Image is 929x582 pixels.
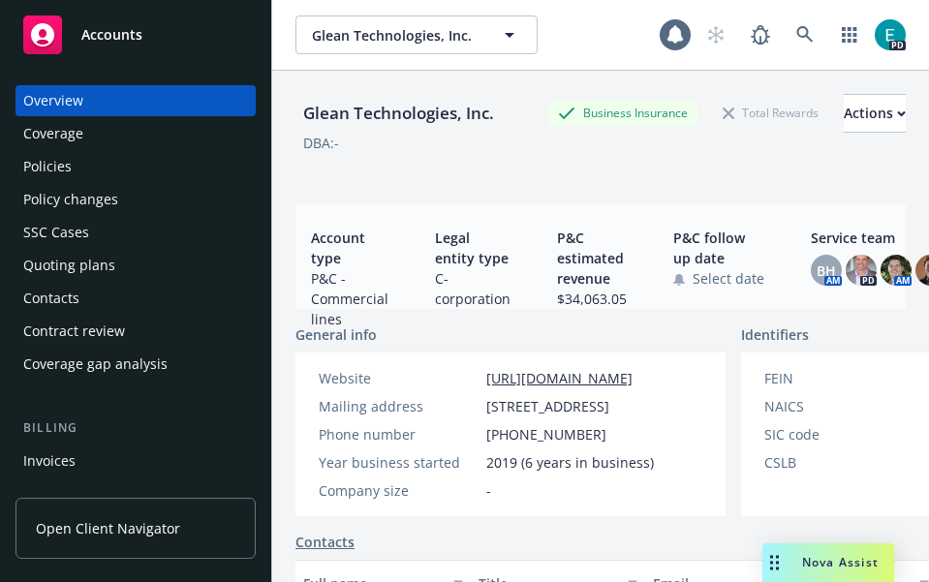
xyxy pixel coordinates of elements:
a: Overview [15,85,256,116]
a: Quoting plans [15,250,256,281]
div: SSC Cases [23,217,89,248]
a: Policy changes [15,184,256,215]
a: Invoices [15,445,256,476]
span: 2019 (6 years in business) [486,452,654,473]
a: Report a Bug [741,15,780,54]
div: Quoting plans [23,250,115,281]
div: Mailing address [319,396,479,416]
div: Year business started [319,452,479,473]
a: Search [786,15,824,54]
div: Billing updates [23,478,121,509]
div: Total Rewards [713,101,828,125]
a: Coverage gap analysis [15,349,256,380]
img: photo [881,255,912,286]
span: P&C - Commercial lines [311,268,388,329]
span: Open Client Navigator [36,518,180,538]
button: Nova Assist [762,543,894,582]
div: NAICS [764,396,924,416]
div: SIC code [764,424,924,444]
div: Policies [23,151,72,182]
div: Overview [23,85,83,116]
a: Accounts [15,8,256,62]
a: Coverage [15,118,256,149]
div: Contract review [23,316,125,347]
span: [PHONE_NUMBER] [486,424,606,444]
div: Policy changes [23,184,118,215]
span: $34,063.05 [557,289,627,309]
div: FEIN [764,368,924,388]
div: Business Insurance [548,101,697,125]
span: Legal entity type [435,228,511,268]
span: Account type [311,228,388,268]
span: [STREET_ADDRESS] [486,396,609,416]
div: Website [319,368,479,388]
img: photo [846,255,877,286]
a: SSC Cases [15,217,256,248]
img: photo [875,19,906,50]
button: Actions [844,94,906,133]
span: Glean Technologies, Inc. [312,25,480,46]
a: Start snowing [697,15,735,54]
div: Glean Technologies, Inc. [295,101,502,126]
a: Billing updates [15,478,256,509]
div: Drag to move [762,543,787,582]
div: Billing [15,418,256,438]
a: Contract review [15,316,256,347]
div: Company size [319,480,479,501]
span: Select date [693,268,764,289]
span: P&C estimated revenue [557,228,627,289]
button: Glean Technologies, Inc. [295,15,538,54]
div: Phone number [319,424,479,444]
span: Accounts [81,27,142,43]
div: Coverage gap analysis [23,349,168,380]
span: P&C follow up date [673,228,764,268]
span: Nova Assist [802,554,879,570]
div: Coverage [23,118,83,149]
a: [URL][DOMAIN_NAME] [486,369,633,387]
a: Switch app [830,15,869,54]
div: Actions [844,95,906,132]
span: - [486,480,491,501]
a: Contacts [15,283,256,314]
span: BH [817,260,836,281]
div: Contacts [23,283,79,314]
div: CSLB [764,452,924,473]
div: Invoices [23,445,76,476]
a: Contacts [295,532,355,552]
div: DBA: - [303,133,339,153]
span: Identifiers [741,324,809,345]
a: Policies [15,151,256,182]
span: C-corporation [435,268,511,309]
span: General info [295,324,377,345]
